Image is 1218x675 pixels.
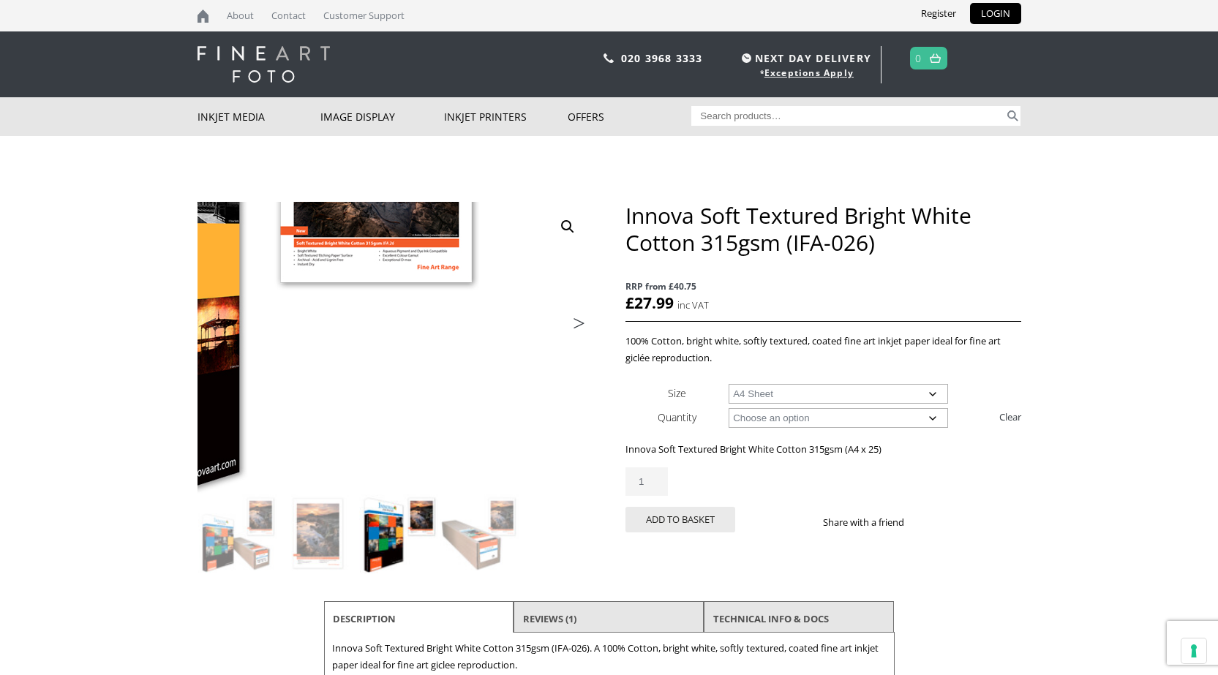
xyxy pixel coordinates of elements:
span: £ [625,293,634,313]
a: Clear options [999,405,1021,429]
a: Inkjet Printers [444,97,568,136]
a: Inkjet Media [198,97,321,136]
p: 100% Cotton, bright white, softly textured, coated fine art inkjet paper ideal for fine art giclé... [625,333,1020,366]
a: Image Display [320,97,444,136]
button: Add to basket [625,507,735,532]
img: phone.svg [604,53,614,63]
a: Register [910,3,967,24]
p: Innova Soft Textured Bright White Cotton 315gsm (A4 x 25) [625,441,1020,458]
button: Your consent preferences for tracking technologies [1181,638,1206,663]
bdi: 27.99 [625,293,674,313]
a: Reviews (1) [523,606,576,632]
input: Search products… [691,106,1004,126]
img: Innova Soft Textured Bright White Cotton 315gsm (IFA-026) [198,494,277,573]
img: logo-white.svg [198,46,330,83]
span: NEXT DAY DELIVERY [738,50,871,67]
span: RRP from £40.75 [625,278,1020,295]
a: Offers [568,97,691,136]
img: twitter sharing button [939,516,951,528]
button: Search [1004,106,1021,126]
h1: Innova Soft Textured Bright White Cotton 315gsm (IFA-026) [625,202,1020,256]
p: Share with a friend [823,514,922,531]
a: TECHNICAL INFO & DOCS [713,606,829,632]
a: 0 [915,48,922,69]
a: 020 3968 3333 [621,51,703,65]
img: Innova Soft Textured Bright White Cotton 315gsm (IFA-026) - Image 4 [440,494,519,573]
img: time.svg [742,53,751,63]
p: Innova Soft Textured Bright White Cotton 315gsm (IFA-026). A 100% Cotton, bright white, softly te... [332,640,887,674]
a: Description [333,606,396,632]
img: email sharing button [957,516,969,528]
img: Innova Soft Textured Bright White Cotton 315gsm (IFA-026) - Image 2 [279,494,358,573]
label: Quantity [658,410,696,424]
img: facebook sharing button [922,516,933,528]
label: Size [668,386,686,400]
a: LOGIN [970,3,1021,24]
input: Product quantity [625,467,668,496]
img: basket.svg [930,53,941,63]
a: View full-screen image gallery [555,214,581,240]
a: Exceptions Apply [764,67,854,79]
img: Innova Soft Textured Bright White Cotton 315gsm (IFA-026) - Image 3 [359,494,438,573]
